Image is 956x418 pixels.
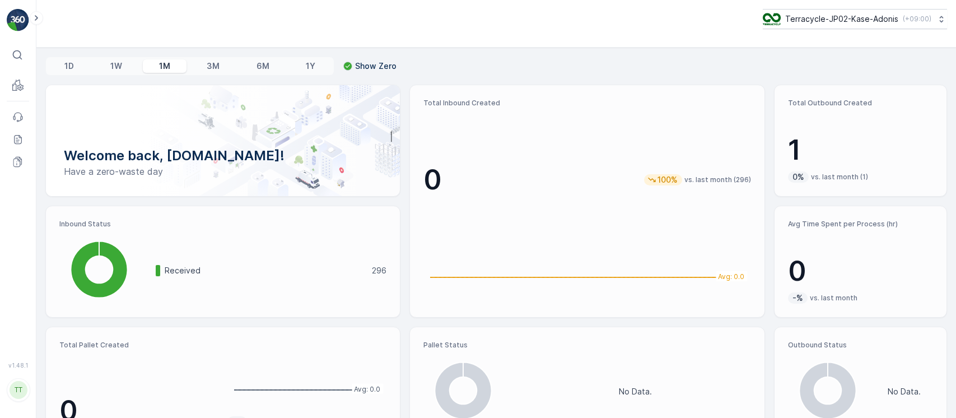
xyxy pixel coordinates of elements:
[7,371,29,409] button: TT
[165,265,365,276] p: Received
[257,61,269,72] p: 6M
[788,133,933,167] p: 1
[619,386,652,397] p: No Data.
[788,254,933,288] p: 0
[423,99,750,108] p: Total Inbound Created
[10,381,27,399] div: TT
[791,292,804,304] p: -%
[64,61,74,72] p: 1D
[355,61,397,72] p: Show Zero
[423,163,442,197] p: 0
[791,171,805,183] p: 0%
[810,294,857,303] p: vs. last month
[59,341,218,350] p: Total Pallet Created
[423,341,750,350] p: Pallet Status
[763,9,947,29] button: Terracycle-JP02-Kase-Adonis(+09:00)
[306,61,315,72] p: 1Y
[684,175,751,184] p: vs. last month (296)
[7,362,29,369] span: v 1.48.1
[785,13,898,25] p: Terracycle-JP02-Kase-Adonis
[64,165,382,178] p: Have a zero-waste day
[7,9,29,31] img: logo
[788,99,933,108] p: Total Outbound Created
[159,61,170,72] p: 1M
[788,341,933,350] p: Outbound Status
[888,386,921,397] p: No Data.
[903,15,931,24] p: ( +09:00 )
[656,174,679,185] p: 100%
[372,265,386,276] p: 296
[64,147,382,165] p: Welcome back, [DOMAIN_NAME]!
[59,220,386,229] p: Inbound Status
[110,61,122,72] p: 1W
[763,13,781,25] img: image_UBpoFhQ.png
[788,220,933,229] p: Avg Time Spent per Process (hr)
[811,173,868,182] p: vs. last month (1)
[207,61,220,72] p: 3M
